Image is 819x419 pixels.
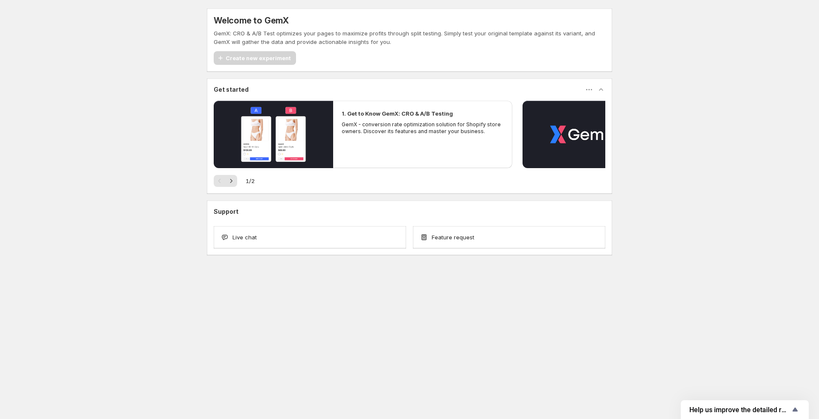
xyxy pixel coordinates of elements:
[689,404,800,415] button: Show survey - Help us improve the detailed report for A/B campaigns
[246,177,255,185] span: 1 / 2
[232,233,257,242] span: Live chat
[214,207,238,216] h3: Support
[214,29,605,46] p: GemX: CRO & A/B Test optimizes your pages to maximize profits through split testing. Simply test ...
[342,121,504,135] p: GemX - conversion rate optimization solution for Shopify store owners. Discover its features and ...
[432,233,474,242] span: Feature request
[214,85,249,94] h3: Get started
[689,406,790,414] span: Help us improve the detailed report for A/B campaigns
[342,109,453,118] h2: 1. Get to Know GemX: CRO & A/B Testing
[214,15,289,26] h5: Welcome to GemX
